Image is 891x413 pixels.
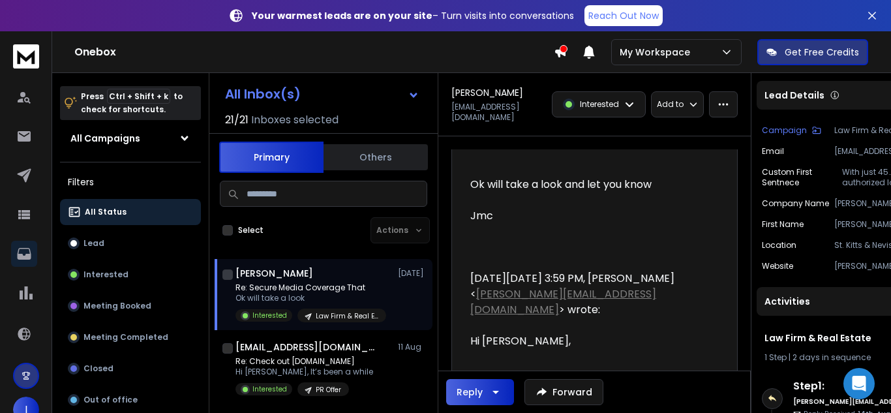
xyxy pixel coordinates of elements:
[451,102,544,123] p: [EMAIL_ADDRESS][DOMAIN_NAME]
[762,167,842,188] p: Custom First Sentnece
[81,90,183,116] p: Press to check for shortcuts.
[235,267,313,280] h1: [PERSON_NAME]
[13,44,39,69] img: logo
[457,386,483,399] div: Reply
[524,379,603,405] button: Forward
[470,208,708,224] div: Jmc
[252,9,574,22] p: – Turn visits into conversations
[762,125,807,136] p: Campaign
[235,341,379,354] h1: [EMAIL_ADDRESS][DOMAIN_NAME]
[235,293,386,303] p: Ok will take a look
[762,261,793,271] p: website
[238,225,264,236] label: Select
[762,125,821,136] button: Campaign
[219,142,324,173] button: Primary
[252,384,287,394] p: Interested
[588,9,659,22] p: Reach Out Now
[252,311,287,320] p: Interested
[793,352,871,363] span: 2 days in sequence
[324,143,428,172] button: Others
[60,356,201,382] button: Closed
[451,86,523,99] h1: [PERSON_NAME]
[470,286,656,317] a: [PERSON_NAME][EMAIL_ADDRESS][DOMAIN_NAME]
[762,219,804,230] p: First Name
[620,46,695,59] p: My Workspace
[60,262,201,288] button: Interested
[398,342,427,352] p: 11 Aug
[83,332,168,343] p: Meeting Completed
[316,311,378,321] p: Law Firm & Real Estate
[60,230,201,256] button: Lead
[843,368,875,399] div: Open Intercom Messenger
[60,199,201,225] button: All Status
[225,87,301,100] h1: All Inbox(s)
[215,81,430,107] button: All Inbox(s)
[74,44,554,60] h1: Onebox
[446,379,514,405] button: Reply
[764,352,787,363] span: 1 Step
[785,46,859,59] p: Get Free Credits
[398,268,427,279] p: [DATE]
[83,363,113,374] p: Closed
[70,132,140,145] h1: All Campaigns
[757,39,868,65] button: Get Free Credits
[60,387,201,413] button: Out of office
[83,238,104,249] p: Lead
[470,333,708,349] div: Hi [PERSON_NAME],
[225,112,249,128] span: 21 / 21
[83,269,128,280] p: Interested
[107,89,170,104] span: Ctrl + Shift + k
[60,324,201,350] button: Meeting Completed
[584,5,663,26] a: Reach Out Now
[252,9,432,22] strong: Your warmest leads are on your site
[235,367,373,377] p: Hi [PERSON_NAME], It’s been a while
[762,240,796,251] p: location
[762,198,829,209] p: Company Name
[60,173,201,191] h3: Filters
[235,356,373,367] p: Re: Check out [DOMAIN_NAME]
[764,89,824,102] p: Lead Details
[60,125,201,151] button: All Campaigns
[762,146,784,157] p: Email
[657,99,684,110] p: Add to
[316,385,341,395] p: PR Offer
[85,207,127,217] p: All Status
[251,112,339,128] h3: Inboxes selected
[83,301,151,311] p: Meeting Booked
[83,395,138,405] p: Out of office
[470,177,708,192] div: Ok will take a look and let you know
[60,293,201,319] button: Meeting Booked
[235,283,386,293] p: Re: Secure Media Coverage That
[580,99,619,110] p: Interested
